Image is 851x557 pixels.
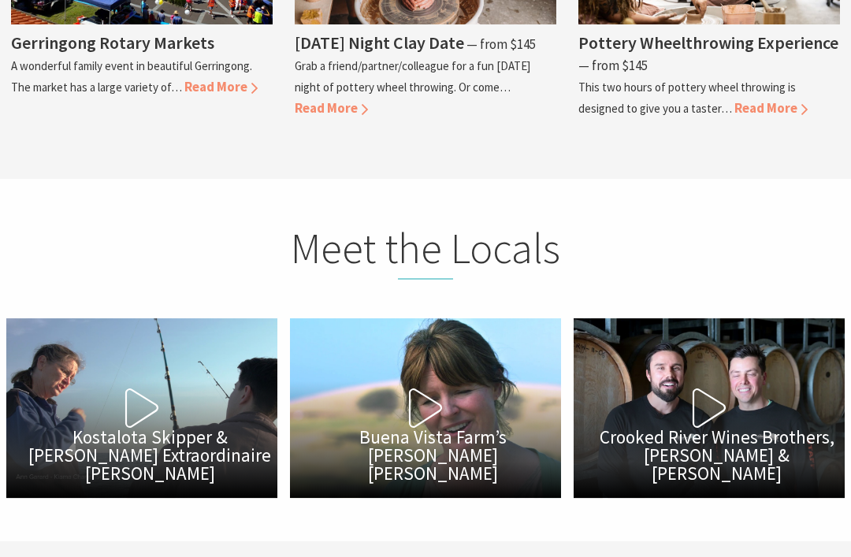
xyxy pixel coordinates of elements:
[578,57,648,74] span: ⁠— from $145
[148,222,703,280] h2: Meet the Locals
[578,80,796,116] p: This two hours of pottery wheel throwing is designed to give you a taster…
[578,32,838,54] h4: Pottery Wheelthrowing Experience
[11,32,214,54] h4: Gerringong Rotary Markets
[295,58,530,95] p: Grab a friend/partner/colleague for a fun [DATE] night of pottery wheel throwing. Or come…
[11,58,252,95] p: A wonderful family event in beautiful Gerringong. The market has a large variety of…
[290,318,561,498] button: Buena Vista Farm’s [PERSON_NAME] [PERSON_NAME]
[734,99,808,117] span: Read More
[466,35,536,53] span: ⁠— from $145
[295,99,368,117] span: Read More
[22,428,277,482] span: Kostalota Skipper & [PERSON_NAME] Extraordinaire [PERSON_NAME]
[6,318,277,498] button: Kostalota Skipper & [PERSON_NAME] Extraordinaire [PERSON_NAME]
[589,428,845,482] span: Crooked River Wines Brothers, [PERSON_NAME] & [PERSON_NAME]
[184,78,258,95] span: Read More
[574,318,845,498] button: Crooked River Wines Brothers, [PERSON_NAME] & [PERSON_NAME]
[295,32,464,54] h4: [DATE] Night Clay Date
[306,428,561,482] span: Buena Vista Farm’s [PERSON_NAME] [PERSON_NAME]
